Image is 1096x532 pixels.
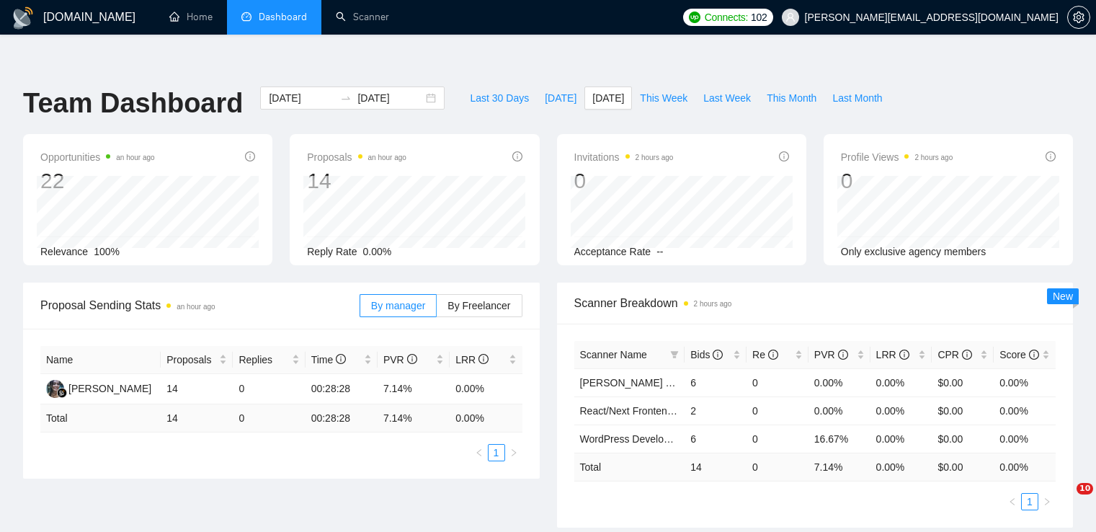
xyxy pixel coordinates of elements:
[378,374,450,404] td: 7.14%
[450,404,522,433] td: 0.00 %
[932,425,994,453] td: $0.00
[259,11,307,23] span: Dashboard
[689,12,700,23] img: upwork-logo.png
[509,448,518,457] span: right
[592,90,624,106] span: [DATE]
[46,382,151,394] a: RS[PERSON_NAME]
[656,246,663,257] span: --
[161,346,233,374] th: Proposals
[994,396,1056,425] td: 0.00%
[580,349,647,360] span: Scanner Name
[336,11,389,23] a: searchScanner
[239,352,288,368] span: Replies
[580,377,726,389] a: [PERSON_NAME] Development
[307,148,406,166] span: Proposals
[962,350,972,360] span: info-circle
[161,404,233,433] td: 14
[371,300,425,311] span: By manager
[545,90,576,106] span: [DATE]
[824,87,890,110] button: Last Month
[407,354,417,364] span: info-circle
[779,151,789,161] span: info-circle
[685,368,747,396] td: 6
[40,296,360,314] span: Proposal Sending Stats
[994,453,1056,481] td: 0.00 %
[994,368,1056,396] td: 0.00%
[695,87,759,110] button: Last Week
[40,404,161,433] td: Total
[455,354,489,365] span: LRR
[870,425,932,453] td: 0.00%
[233,346,305,374] th: Replies
[667,344,682,365] span: filter
[169,11,213,23] a: homeHome
[241,12,251,22] span: dashboard
[23,87,243,120] h1: Team Dashboard
[462,87,537,110] button: Last 30 Days
[1008,497,1017,506] span: left
[378,404,450,433] td: 7.14 %
[46,380,64,398] img: RS
[40,346,161,374] th: Name
[161,374,233,404] td: 14
[580,405,694,417] a: React/Next Frontend Dev
[841,148,953,166] span: Profile Views
[767,90,816,106] span: This Month
[68,381,151,396] div: [PERSON_NAME]
[1004,493,1021,510] li: Previous Page
[713,350,723,360] span: info-circle
[12,6,35,30] img: logo
[1077,483,1093,495] span: 10
[40,246,88,257] span: Relevance
[470,90,529,106] span: Last 30 Days
[245,151,255,161] span: info-circle
[40,167,155,195] div: 22
[233,404,305,433] td: 0
[177,303,215,311] time: an hour ago
[870,368,932,396] td: 0.00%
[574,453,685,481] td: Total
[57,388,67,398] img: gigradar-bm.png
[450,374,522,404] td: 0.00%
[574,148,674,166] span: Invitations
[488,444,505,461] li: 1
[876,349,909,360] span: LRR
[447,300,510,311] span: By Freelancer
[636,154,674,161] time: 2 hours ago
[752,349,778,360] span: Re
[808,396,870,425] td: 0.00%
[1053,291,1073,302] span: New
[368,154,406,161] time: an hour ago
[932,453,994,481] td: $ 0.00
[994,425,1056,453] td: 0.00%
[471,444,488,461] li: Previous Page
[747,396,808,425] td: 0
[1022,494,1038,510] a: 1
[1004,493,1021,510] button: left
[1068,12,1090,23] span: setting
[505,444,522,461] li: Next Page
[785,12,796,22] span: user
[838,350,848,360] span: info-circle
[94,246,120,257] span: 100%
[574,294,1056,312] span: Scanner Breakdown
[311,354,346,365] span: Time
[690,349,723,360] span: Bids
[808,425,870,453] td: 16.67%
[932,368,994,396] td: $0.00
[1043,497,1051,506] span: right
[1038,493,1056,510] li: Next Page
[632,87,695,110] button: This Week
[1067,6,1090,29] button: setting
[306,374,378,404] td: 00:28:28
[808,368,870,396] td: 0.00%
[574,246,651,257] span: Acceptance Rate
[363,246,392,257] span: 0.00%
[116,154,154,161] time: an hour ago
[999,349,1038,360] span: Score
[832,90,882,106] span: Last Month
[306,404,378,433] td: 00:28:28
[703,90,751,106] span: Last Week
[640,90,687,106] span: This Week
[759,87,824,110] button: This Month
